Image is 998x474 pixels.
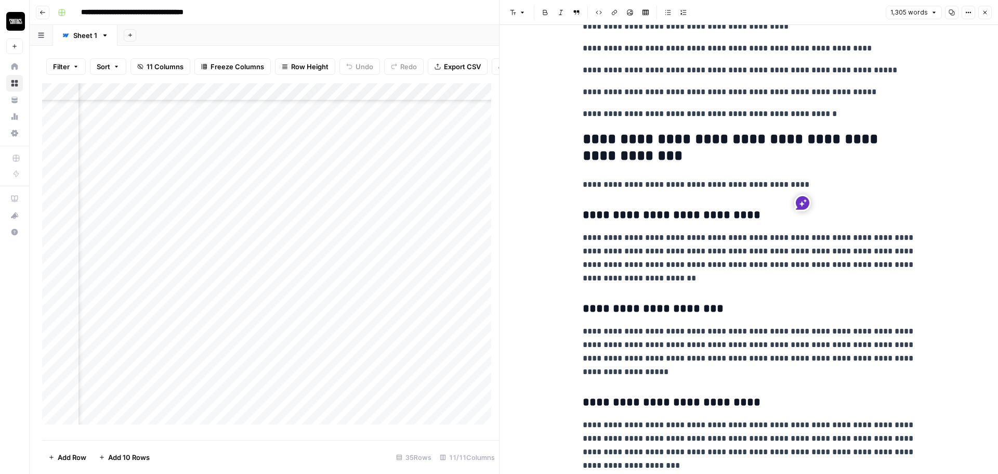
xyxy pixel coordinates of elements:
[444,61,481,72] span: Export CSV
[6,8,23,34] button: Workspace: Contact Studios
[6,75,23,92] a: Browse
[291,61,329,72] span: Row Height
[275,58,335,75] button: Row Height
[6,125,23,142] a: Settings
[93,449,156,466] button: Add 10 Rows
[6,108,23,125] a: Usage
[6,58,23,75] a: Home
[356,61,373,72] span: Undo
[339,58,380,75] button: Undo
[6,224,23,240] button: Help + Support
[58,452,86,463] span: Add Row
[6,207,23,224] button: What's new?
[97,61,110,72] span: Sort
[6,92,23,108] a: Your Data
[130,58,190,75] button: 11 Columns
[147,61,183,72] span: 11 Columns
[211,61,264,72] span: Freeze Columns
[890,8,928,17] span: 1,305 words
[436,449,499,466] div: 11/11 Columns
[73,30,97,41] div: Sheet 1
[53,25,117,46] a: Sheet 1
[108,452,150,463] span: Add 10 Rows
[400,61,417,72] span: Redo
[384,58,424,75] button: Redo
[42,449,93,466] button: Add Row
[6,190,23,207] a: AirOps Academy
[90,58,126,75] button: Sort
[46,58,86,75] button: Filter
[194,58,271,75] button: Freeze Columns
[886,6,942,19] button: 1,305 words
[392,449,436,466] div: 35 Rows
[7,208,22,223] div: What's new?
[53,61,70,72] span: Filter
[6,12,25,31] img: Contact Studios Logo
[428,58,488,75] button: Export CSV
